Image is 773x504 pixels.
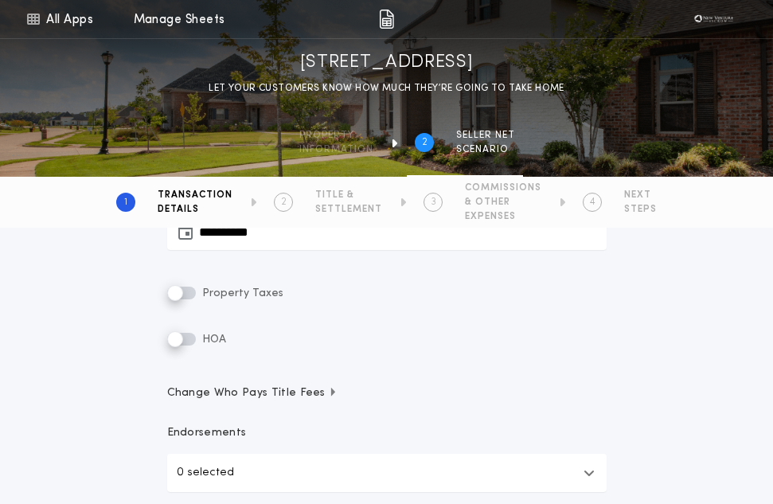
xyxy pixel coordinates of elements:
h2: 2 [422,136,427,149]
span: Property [299,129,373,142]
p: Endorsements [167,425,607,441]
img: img [379,10,394,29]
h2: 2 [281,196,287,209]
span: HOA [199,334,226,346]
h2: 1 [124,196,127,209]
span: STEPS [624,203,657,216]
button: 0 selected [167,454,607,492]
span: SETTLEMENT [315,203,382,216]
span: Change Who Pays Title Fees [167,385,338,401]
h2: 4 [590,196,595,209]
span: information [299,143,373,156]
span: & OTHER [465,196,541,209]
h2: 3 [431,196,436,209]
h1: [STREET_ADDRESS] [300,50,474,76]
span: SELLER NET [456,129,515,142]
span: COMMISSIONS [465,182,541,194]
span: SCENARIO [456,143,515,156]
img: vs-icon [689,11,737,27]
p: LET YOUR CUSTOMERS KNOW HOW MUCH THEY’RE GOING TO TAKE HOME [209,80,564,96]
span: TRANSACTION [158,189,232,201]
span: EXPENSES [465,210,541,223]
span: TITLE & [315,189,382,201]
span: NEXT [624,189,657,201]
p: 0 selected [177,463,234,483]
span: DETAILS [158,203,232,216]
span: Property Taxes [199,287,283,299]
button: Change Who Pays Title Fees [167,385,607,401]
